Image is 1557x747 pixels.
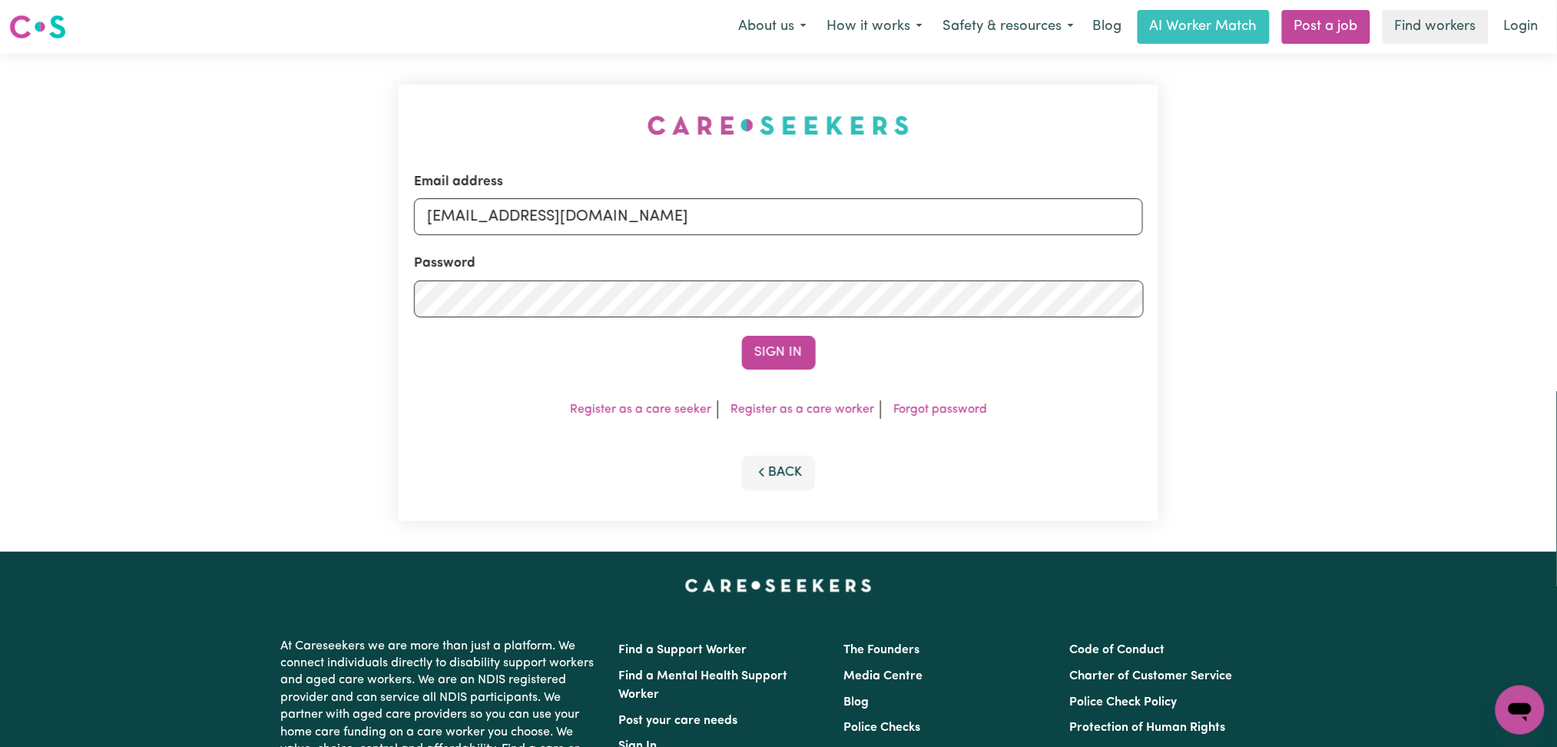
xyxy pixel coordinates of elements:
a: Find workers [1383,10,1489,44]
a: Careseekers home page [685,579,872,592]
a: Register as a care worker [730,403,874,416]
button: Back [742,456,816,490]
a: Protection of Human Rights [1069,722,1225,734]
a: Police Check Policy [1069,696,1177,709]
label: Email address [414,172,503,192]
input: Email address [414,198,1144,235]
iframe: Button to launch messaging window [1496,686,1545,735]
a: AI Worker Match [1138,10,1270,44]
button: Safety & resources [933,11,1084,43]
button: Sign In [742,336,816,370]
a: Blog [844,696,870,709]
a: Code of Conduct [1069,644,1164,656]
a: Post your care needs [619,715,738,727]
button: About us [728,11,817,43]
button: How it works [817,11,933,43]
a: Find a Support Worker [619,644,747,656]
a: The Founders [844,644,920,656]
img: Careseekers logo [9,13,66,41]
a: Forgot password [893,403,987,416]
a: Login [1495,10,1548,44]
a: Post a job [1282,10,1370,44]
a: Charter of Customer Service [1069,670,1232,682]
a: Blog [1084,10,1131,44]
a: Find a Mental Health Support Worker [619,670,788,701]
a: Register as a care seeker [570,403,711,416]
a: Police Checks [844,722,921,734]
a: Careseekers logo [9,9,66,45]
a: Media Centre [844,670,923,682]
label: Password [414,254,475,274]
